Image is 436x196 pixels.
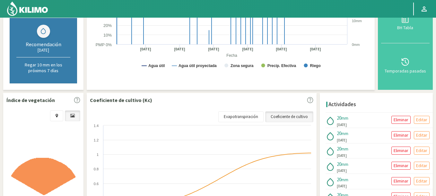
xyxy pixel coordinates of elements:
[337,115,341,121] span: 20
[341,131,348,136] span: mm
[97,153,99,157] text: 1
[414,116,430,124] button: Editar
[394,116,408,124] p: Eliminar
[179,64,217,68] text: Agua útil proyectada
[328,101,356,107] h4: Actividades
[94,182,99,186] text: 0.6
[337,176,341,183] span: 20
[16,47,70,53] div: [DATE]
[391,147,411,155] button: Eliminar
[416,162,427,169] p: Editar
[226,53,237,58] text: Fecha
[94,138,99,142] text: 1.2
[103,33,112,38] text: 10%
[337,146,341,152] span: 20
[416,177,427,185] p: Editar
[352,43,360,47] text: 0mm
[265,111,313,122] a: Coeficiente de cultivo
[391,131,411,139] button: Eliminar
[267,64,296,68] text: Precip. Efectiva
[394,162,408,169] p: Eliminar
[276,47,287,52] text: [DATE]
[414,131,430,139] button: Editar
[337,130,341,136] span: 20
[337,183,347,189] span: [DATE]
[416,147,427,154] p: Editar
[391,162,411,170] button: Eliminar
[416,132,427,139] p: Editar
[381,43,430,87] button: Temporadas pasadas
[414,162,430,170] button: Editar
[94,124,99,128] text: 1.4
[94,167,99,171] text: 0.8
[337,122,347,128] span: [DATE]
[218,111,264,122] a: Evapotranspiración
[174,47,185,52] text: [DATE]
[96,42,112,47] text: PMP 0%
[394,177,408,185] p: Eliminar
[383,25,428,30] div: BH Tabla
[391,177,411,185] button: Eliminar
[16,62,70,73] p: Regar 10 mm en los próximos 7 días
[337,138,347,143] span: [DATE]
[11,158,75,195] img: 2333f0da-8b88-4820-863f-5104c2d662ca_-_sentinel_-_2025-08-29.png
[341,146,348,152] span: mm
[242,47,253,52] text: [DATE]
[6,1,48,16] img: Kilimo
[383,69,428,73] div: Temporadas pasadas
[208,47,219,52] text: [DATE]
[231,64,254,68] text: Zona segura
[6,96,55,104] p: Índice de vegetación
[103,23,112,28] text: 20%
[337,153,347,158] span: [DATE]
[337,168,347,174] span: [DATE]
[148,64,165,68] text: Agua útil
[341,115,348,121] span: mm
[416,116,427,124] p: Editar
[16,41,70,47] div: Recomendación
[394,147,408,154] p: Eliminar
[394,132,408,139] p: Eliminar
[341,161,348,167] span: mm
[414,177,430,185] button: Editar
[352,19,362,23] text: 10mm
[90,96,152,104] p: Coeficiente de cultivo (Kc)
[391,116,411,124] button: Eliminar
[414,147,430,155] button: Editar
[310,47,321,52] text: [DATE]
[310,64,320,68] text: Riego
[337,161,341,167] span: 20
[341,177,348,183] span: mm
[140,47,151,52] text: [DATE]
